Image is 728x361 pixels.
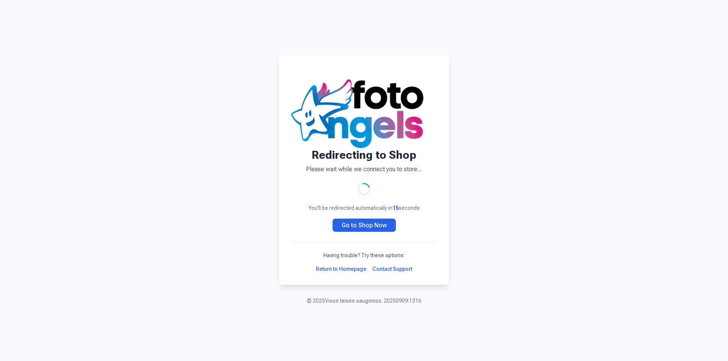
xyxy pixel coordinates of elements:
p: Please wait while we connect you to store... [291,165,437,174]
a: Return to Homepage [316,265,366,273]
p: You'll be redirected automatically in seconds [291,204,437,212]
span: 15 [392,205,399,211]
p: © 2025 Visos teisės saugomos. 20250909.1316 [307,297,421,305]
a: Contact Support [372,265,412,273]
h1: Redirecting to Shop [291,148,437,162]
a: Go to Shop Now [333,219,396,232]
p: Having trouble? Try these options: [291,252,437,259]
